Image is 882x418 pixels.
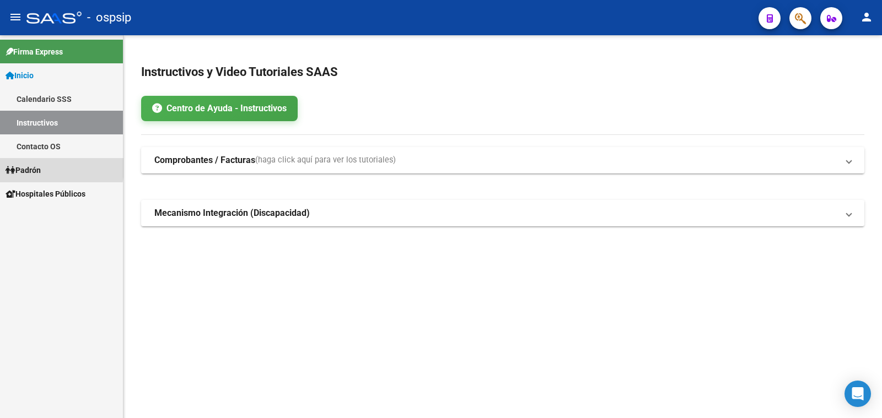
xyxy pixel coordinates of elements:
[141,200,864,226] mat-expansion-panel-header: Mecanismo Integración (Discapacidad)
[860,10,873,24] mat-icon: person
[141,62,864,83] h2: Instructivos y Video Tutoriales SAAS
[9,10,22,24] mat-icon: menu
[6,46,63,58] span: Firma Express
[6,164,41,176] span: Padrón
[154,207,310,219] strong: Mecanismo Integración (Discapacidad)
[6,69,34,82] span: Inicio
[87,6,131,30] span: - ospsip
[6,188,85,200] span: Hospitales Públicos
[154,154,255,166] strong: Comprobantes / Facturas
[845,381,871,407] div: Open Intercom Messenger
[141,147,864,173] mat-expansion-panel-header: Comprobantes / Facturas(haga click aquí para ver los tutoriales)
[255,154,396,166] span: (haga click aquí para ver los tutoriales)
[141,96,298,121] a: Centro de Ayuda - Instructivos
